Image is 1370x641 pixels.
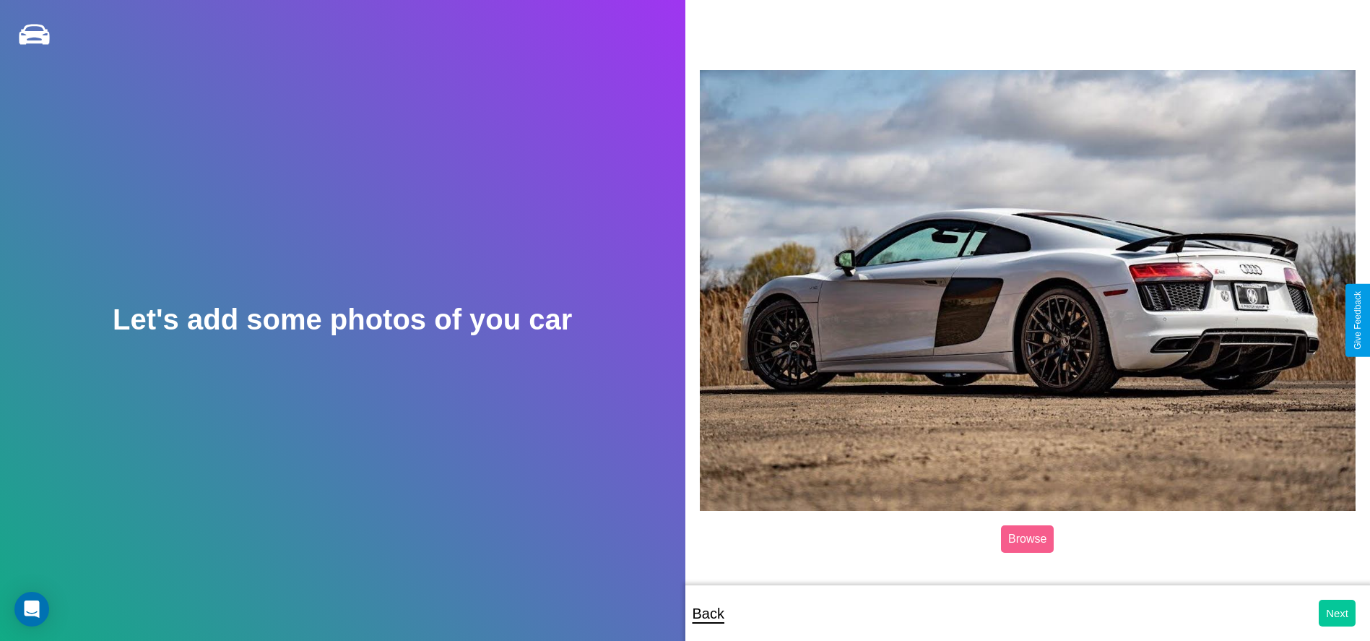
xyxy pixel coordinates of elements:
div: Open Intercom Messenger [14,592,49,627]
p: Back [693,601,724,627]
img: posted [700,70,1356,511]
label: Browse [1001,525,1054,553]
button: Next [1319,600,1356,627]
div: Give Feedback [1353,291,1363,350]
h2: Let's add some photos of you car [113,304,572,336]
